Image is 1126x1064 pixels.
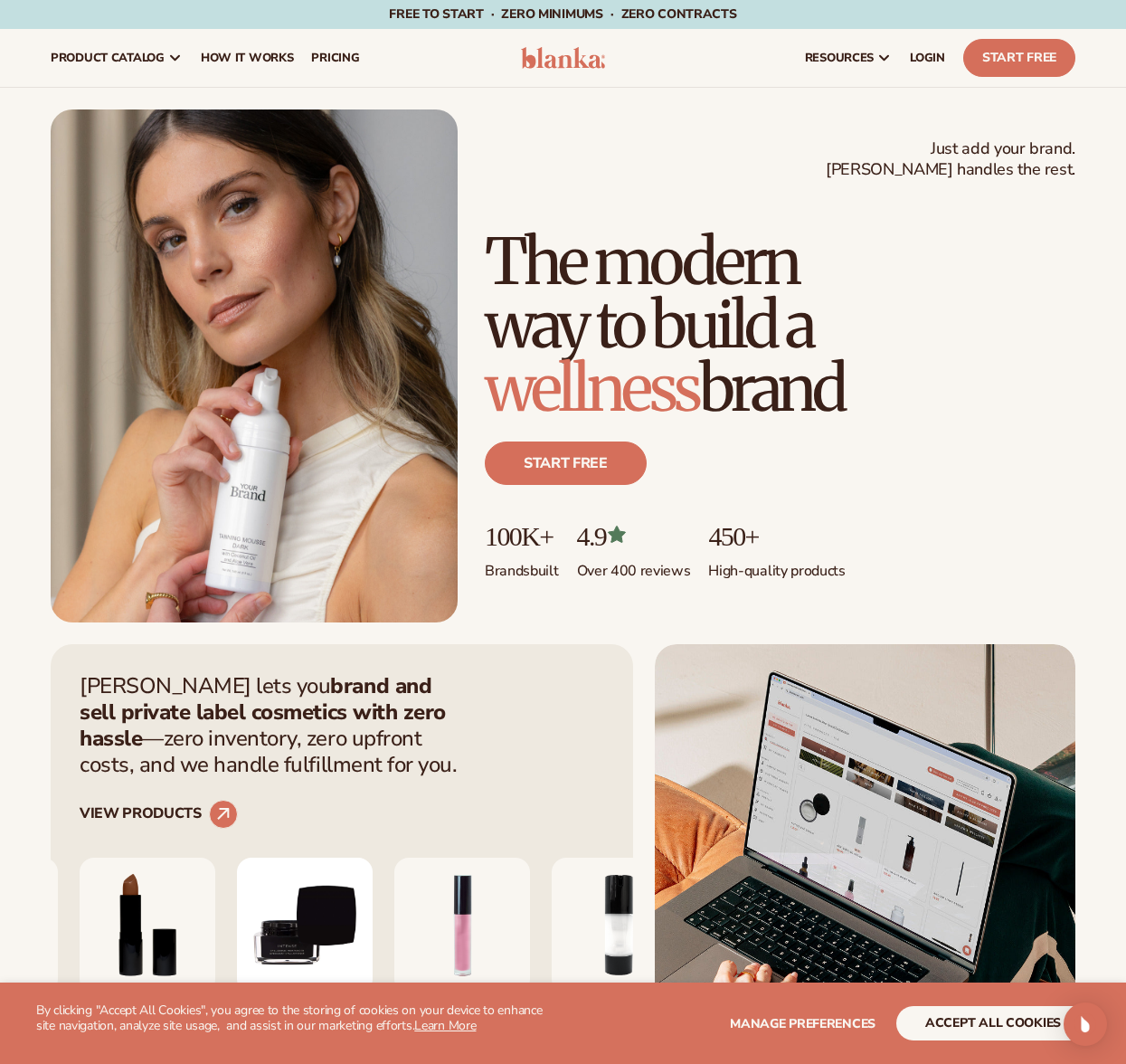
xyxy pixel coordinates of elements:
[826,138,1075,181] span: Just add your brand. [PERSON_NAME] handles the rest.
[80,673,468,777] p: [PERSON_NAME] lets you —zero inventory, zero upfront costs, and we handle fulfillment for you.
[80,858,215,993] img: Luxury cream lipstick.
[302,29,368,87] a: pricing
[805,51,874,65] span: resources
[36,1003,563,1034] p: By clicking "Accept All Cookies", you agree to the storing of cookies on your device to enhance s...
[80,800,238,829] a: VIEW PRODUCTS
[485,442,647,485] a: Start free
[394,858,530,993] img: Pink lip gloss.
[901,29,954,87] a: LOGIN
[485,551,559,581] p: Brands built
[201,51,294,65] span: How It Works
[708,551,845,581] p: High-quality products
[1064,1002,1107,1046] div: Open Intercom Messenger
[577,551,691,581] p: Over 400 reviews
[237,858,373,993] img: Hyaluronic Moisturizer
[552,858,687,993] img: Moisturizing lotion.
[521,47,606,69] img: logo
[708,521,845,551] p: 450+
[910,51,945,65] span: LOGIN
[896,1006,1090,1040] button: accept all cookies
[577,521,691,551] p: 4.9
[192,29,303,87] a: How It Works
[730,1006,875,1040] button: Manage preferences
[80,671,446,753] strong: brand and sell private label cosmetics with zero hassle
[51,109,458,622] img: Female holding tanning mousse.
[389,5,736,23] span: Free to start · ZERO minimums · ZERO contracts
[485,230,1075,420] h1: The modern way to build a brand
[485,521,559,551] p: 100K+
[485,348,699,428] span: wellness
[51,51,165,65] span: product catalog
[796,29,901,87] a: resources
[414,1017,476,1034] a: Learn More
[311,51,359,65] span: pricing
[963,39,1075,77] a: Start Free
[730,1015,875,1032] span: Manage preferences
[42,29,192,87] a: product catalog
